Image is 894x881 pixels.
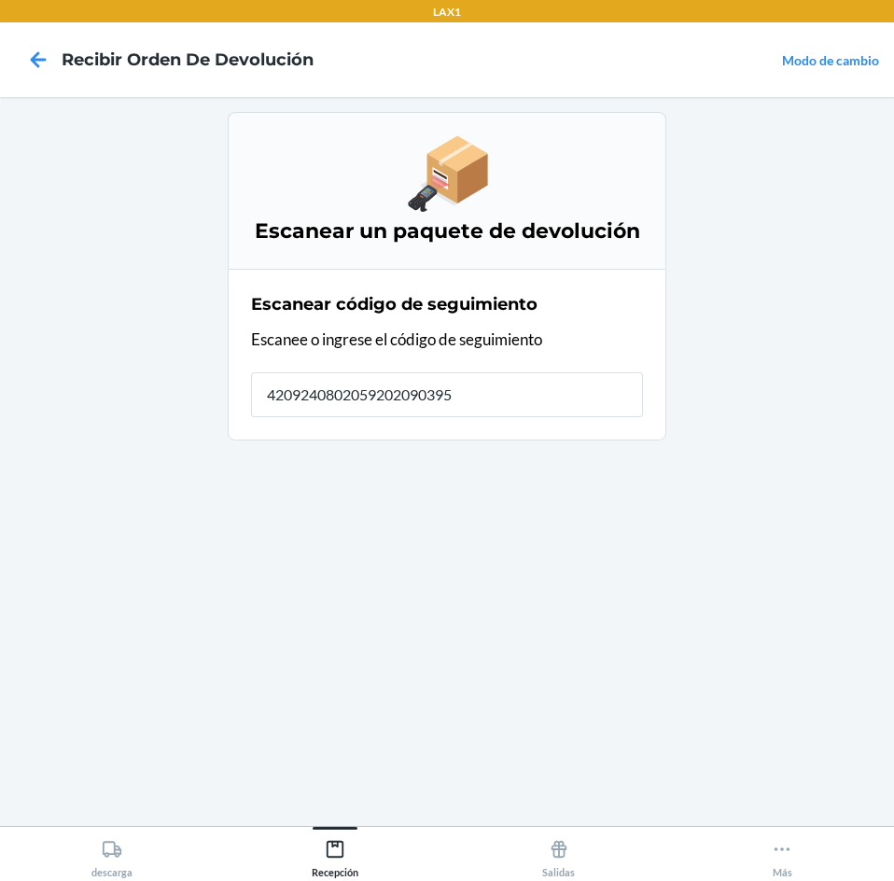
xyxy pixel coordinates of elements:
button: Salidas [447,827,671,878]
p: Escanee o ingrese el código de seguimiento [251,328,643,352]
div: Recepción [312,832,358,878]
input: Codigo de localización [251,372,643,417]
h3: Escanear un paquete de devolución [251,217,643,246]
div: descarga [91,832,133,878]
p: LAX1 [433,4,461,21]
button: Recepción [224,827,448,878]
h2: Escanear código de seguimiento [251,292,538,316]
div: Salidas [542,832,575,878]
div: Más [772,832,792,878]
a: Modo de cambio [782,52,879,68]
h4: Recibir orden de devolución [62,48,314,72]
